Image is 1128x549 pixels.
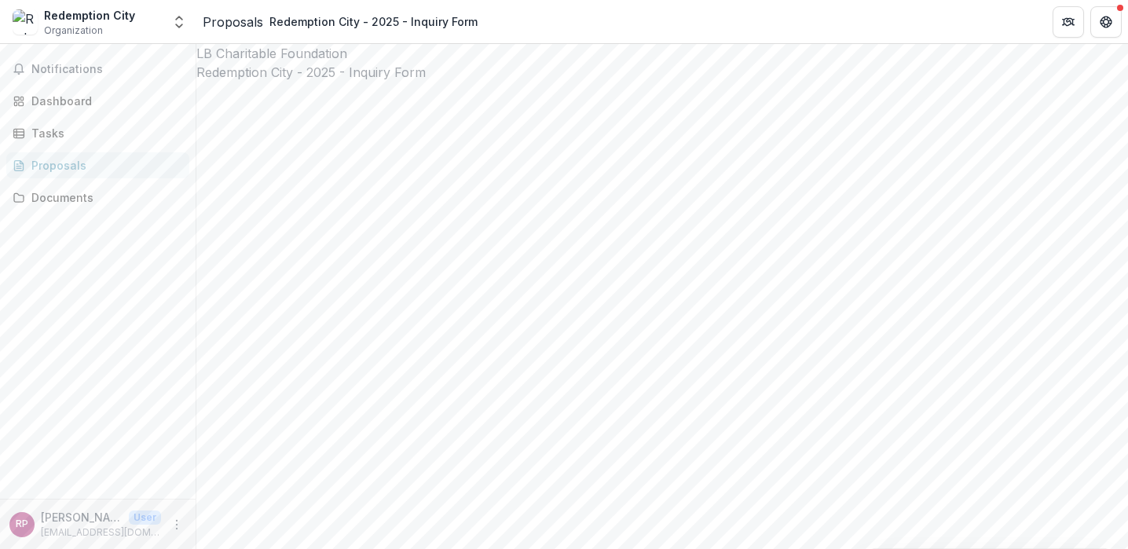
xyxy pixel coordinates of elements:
[31,63,183,76] span: Notifications
[196,44,1128,63] div: LB Charitable Foundation
[1053,6,1084,38] button: Partners
[269,13,478,30] div: Redemption City - 2025 - Inquiry Form
[168,6,190,38] button: Open entity switcher
[203,13,263,31] a: Proposals
[6,88,189,114] a: Dashboard
[44,7,135,24] div: Redemption City
[16,519,28,529] div: Renee Parker
[31,189,177,206] div: Documents
[129,511,161,525] p: User
[44,24,103,38] span: Organization
[41,525,161,540] p: [EMAIL_ADDRESS][DOMAIN_NAME]
[203,10,484,33] nav: breadcrumb
[13,9,38,35] img: Redemption City
[167,515,186,534] button: More
[41,509,123,525] p: [PERSON_NAME]
[6,57,189,82] button: Notifications
[6,185,189,210] a: Documents
[6,152,189,178] a: Proposals
[31,157,177,174] div: Proposals
[31,125,177,141] div: Tasks
[31,93,177,109] div: Dashboard
[6,120,189,146] a: Tasks
[1090,6,1122,38] button: Get Help
[196,63,1128,82] h2: Redemption City - 2025 - Inquiry Form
